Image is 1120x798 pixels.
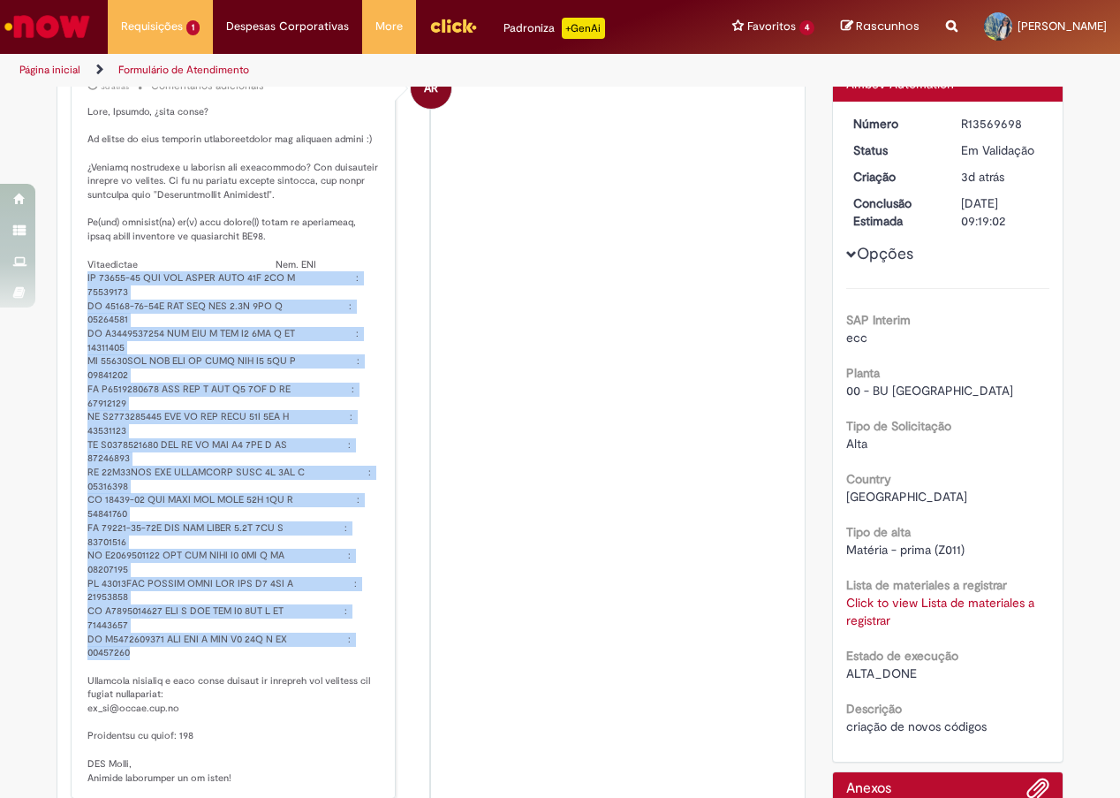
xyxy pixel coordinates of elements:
[19,63,80,77] a: Página inicial
[186,20,200,35] span: 1
[2,9,93,44] img: ServiceNow
[411,68,451,109] div: Ambev RPA
[429,12,477,39] img: click_logo_yellow_360x200.png
[87,105,382,785] p: Lore, Ipsumdo, ¿sita conse? Ad elitse do eius temporin utlaboreetdolor mag aliquaen admini :) ¿Ve...
[226,18,349,35] span: Despesas Corporativas
[562,18,605,39] p: +GenAi
[1018,19,1107,34] span: [PERSON_NAME]
[424,67,438,110] span: AR
[846,471,891,487] b: Country
[846,330,867,346] span: ecc
[840,115,949,133] dt: Número
[846,665,917,681] span: ALTA_DONE
[961,141,1043,159] div: Em Validação
[503,18,605,39] div: Padroniza
[961,168,1043,186] div: 26/09/2025 10:18:57
[961,169,1004,185] span: 3d atrás
[846,701,902,717] b: Descrição
[846,418,951,434] b: Tipo de Solicitação
[846,595,1034,628] a: Click to view Lista de materiales a registrar
[799,20,814,35] span: 4
[846,312,911,328] b: SAP Interim
[846,648,958,664] b: Estado de execução
[840,194,949,230] dt: Conclusão Estimada
[13,54,733,87] ul: Trilhas de página
[846,718,987,734] span: criação de novos códigos
[846,781,891,797] h2: Anexos
[846,489,967,505] span: [GEOGRAPHIC_DATA]
[840,141,949,159] dt: Status
[747,18,796,35] span: Favoritos
[846,436,867,452] span: Alta
[118,63,249,77] a: Formulário de Atendimento
[961,194,1043,230] div: [DATE] 09:19:02
[961,115,1043,133] div: R13569698
[856,18,919,34] span: Rascunhos
[846,524,911,540] b: Tipo de alta
[846,542,965,558] span: Matéria - prima (Z011)
[840,168,949,186] dt: Criação
[101,81,129,92] span: 3d atrás
[121,18,183,35] span: Requisições
[846,365,880,381] b: Planta
[846,577,1007,593] b: Lista de materiales a registrar
[846,383,1013,399] span: 00 - BU [GEOGRAPHIC_DATA]
[151,79,264,94] small: Comentários adicionais
[375,18,403,35] span: More
[961,169,1004,185] time: 26/09/2025 10:18:57
[101,81,129,92] time: 26/09/2025 15:34:54
[841,19,919,35] a: Rascunhos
